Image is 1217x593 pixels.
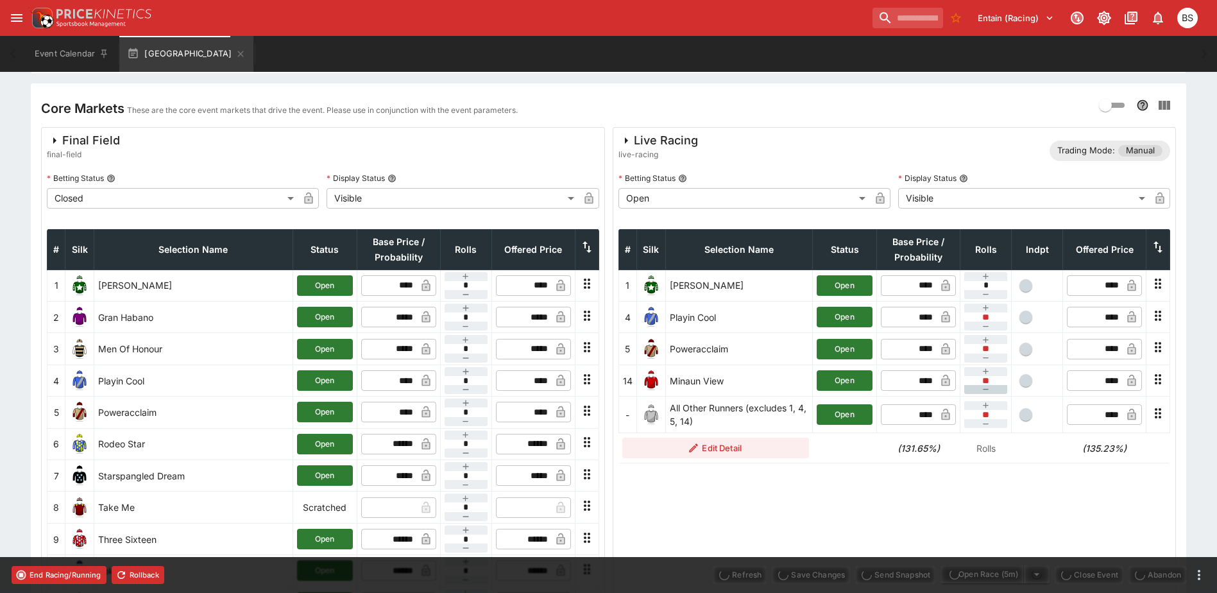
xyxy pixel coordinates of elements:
[297,529,353,549] button: Open
[491,229,575,270] th: Offered Price
[12,566,106,584] button: End Racing/Running
[94,523,293,554] td: Three Sixteen
[47,229,65,270] th: #
[94,492,293,523] td: Take Me
[119,36,253,72] button: [GEOGRAPHIC_DATA]
[65,229,94,270] th: Silk
[47,460,65,492] td: 7
[297,275,353,296] button: Open
[28,5,54,31] img: PriceKinetics Logo
[622,438,809,458] button: Edit Detail
[47,133,120,148] div: Final Field
[94,460,293,492] td: Starspangled Dream
[297,465,353,486] button: Open
[641,275,661,296] img: runner 1
[94,365,293,396] td: Playin Cool
[665,333,813,365] td: Poweracclaim
[1119,6,1143,30] button: Documentation
[665,270,813,301] td: [PERSON_NAME]
[1177,8,1198,28] div: Brendan Scoble
[56,21,126,27] img: Sportsbook Management
[47,492,65,523] td: 8
[872,8,943,28] input: search
[94,428,293,460] td: Rodeo Star
[127,104,518,117] p: These are the core event markets that drive the event. Please use in conjunction with the event p...
[357,229,440,270] th: Base Price / Probability
[618,333,636,365] td: 5
[297,370,353,391] button: Open
[94,397,293,428] td: Poweracclaim
[1173,4,1202,32] button: Brendan Scoble
[47,333,65,365] td: 3
[1067,442,1143,455] h6: (135.23%)
[960,229,1012,270] th: Rolls
[618,270,636,301] td: 1
[41,100,124,117] h4: Core Markets
[898,188,1150,209] div: Visible
[69,275,90,296] img: runner 1
[817,370,872,391] button: Open
[69,402,90,422] img: runner 5
[618,229,636,270] th: #
[1057,144,1115,157] p: Trading Mode:
[641,307,661,327] img: runner 4
[94,270,293,301] td: [PERSON_NAME]
[641,370,661,391] img: runner 14
[69,307,90,327] img: runner 2
[665,365,813,396] td: Minaun View
[618,365,636,396] td: 14
[297,434,353,454] button: Open
[5,6,28,30] button: open drawer
[946,8,966,28] button: No Bookmarks
[47,428,65,460] td: 6
[817,404,872,425] button: Open
[881,442,957,455] h6: (131.65%)
[47,365,65,396] td: 4
[327,188,578,209] div: Visible
[297,402,353,422] button: Open
[1128,567,1186,580] span: Mark an event as closed and abandoned.
[641,404,661,425] img: blank-silk.png
[636,229,665,270] th: Silk
[618,148,698,161] span: live-racing
[47,523,65,554] td: 9
[1146,6,1170,30] button: Notifications
[27,36,117,72] button: Event Calendar
[618,188,870,209] div: Open
[618,133,698,148] div: Live Racing
[618,397,636,433] td: -
[817,275,872,296] button: Open
[959,174,968,183] button: Display Status
[56,9,151,19] img: PriceKinetics
[440,229,491,270] th: Rolls
[94,229,293,270] th: Selection Name
[678,174,687,183] button: Betting Status
[297,339,353,359] button: Open
[47,270,65,301] td: 1
[877,229,960,270] th: Base Price / Probability
[813,229,877,270] th: Status
[106,174,115,183] button: Betting Status
[1012,229,1063,270] th: Independent
[47,173,104,184] p: Betting Status
[940,565,1050,583] div: split button
[112,566,164,584] button: Rollback
[665,229,813,270] th: Selection Name
[293,229,357,270] th: Status
[47,148,120,161] span: final-field
[94,555,293,587] td: Tokyo Treasure
[69,339,90,359] img: runner 3
[641,339,661,359] img: runner 5
[817,307,872,327] button: Open
[618,302,636,333] td: 4
[898,173,957,184] p: Display Status
[327,173,385,184] p: Display Status
[618,173,676,184] p: Betting Status
[47,555,65,587] td: 10
[47,302,65,333] td: 2
[94,302,293,333] td: Gran Habano
[665,397,813,433] td: All Other Runners (excludes 1, 4, 5, 14)
[94,333,293,365] td: Men Of Honour
[665,302,813,333] td: Playin Cool
[387,174,396,183] button: Display Status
